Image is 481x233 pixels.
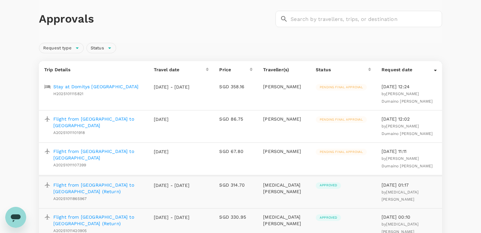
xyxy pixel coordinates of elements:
[382,156,433,168] span: by
[382,190,419,202] span: by
[53,163,86,167] span: A20251011107399
[382,124,433,136] span: [PERSON_NAME] Dumaino [PERSON_NAME]
[39,45,76,51] span: Request type
[53,92,83,96] span: H2025101115821
[382,182,437,188] p: [DATE] 01:17
[316,117,367,122] span: Pending final approval
[53,182,143,195] a: Flight from [GEOGRAPHIC_DATA] to [GEOGRAPHIC_DATA] (Return)
[263,83,305,90] p: [PERSON_NAME]
[53,116,143,129] a: Flight from [GEOGRAPHIC_DATA] to [GEOGRAPHIC_DATA]
[154,116,190,123] p: [DATE]
[154,214,190,221] p: [DATE] - [DATE]
[316,183,341,188] span: Approved
[53,83,138,90] a: Stay at Domitys [GEOGRAPHIC_DATA]
[263,116,305,122] p: [PERSON_NAME]
[219,214,253,220] p: SGD 330.95
[382,66,434,73] div: Request date
[316,66,368,73] div: Status
[316,150,367,154] span: Pending final approval
[154,182,190,189] p: [DATE] - [DATE]
[219,66,250,73] div: Price
[382,190,419,202] span: [MEDICAL_DATA][PERSON_NAME]
[53,130,85,135] span: A20251011101918
[86,43,116,53] div: Status
[291,11,442,27] input: Search by travellers, trips, or destination
[263,182,305,195] p: [MEDICAL_DATA][PERSON_NAME]
[39,43,84,53] div: Request type
[154,148,190,155] p: [DATE]
[263,214,305,227] p: [MEDICAL_DATA][PERSON_NAME]
[219,83,253,90] p: SGD 358.16
[219,148,253,155] p: SGD 67.80
[382,83,437,90] p: [DATE] 12:24
[382,92,433,104] span: [PERSON_NAME] Dumaino [PERSON_NAME]
[219,182,253,188] p: SGD 314.70
[87,45,108,51] span: Status
[382,214,437,220] p: [DATE] 00:10
[53,196,87,201] span: A20251011865967
[5,207,26,228] iframe: Button to launch messaging window
[53,148,143,161] a: Flight from [GEOGRAPHIC_DATA] to [GEOGRAPHIC_DATA]
[53,228,87,233] span: A20251011420905
[263,66,305,73] p: Traveller(s)
[263,148,305,155] p: [PERSON_NAME]
[316,215,341,220] span: Approved
[53,214,143,227] a: Flight from [GEOGRAPHIC_DATA] to [GEOGRAPHIC_DATA] (Return)
[382,148,437,155] p: [DATE] 11:11
[219,116,253,122] p: SGD 86.75
[382,156,433,168] span: [PERSON_NAME] Dumaino [PERSON_NAME]
[382,124,433,136] span: by
[44,66,143,73] p: Trip Details
[382,92,433,104] span: by
[154,66,206,73] div: Travel date
[39,12,273,26] h1: Approvals
[382,116,437,122] p: [DATE] 12:02
[316,85,367,90] span: Pending final approval
[154,84,190,90] p: [DATE] - [DATE]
